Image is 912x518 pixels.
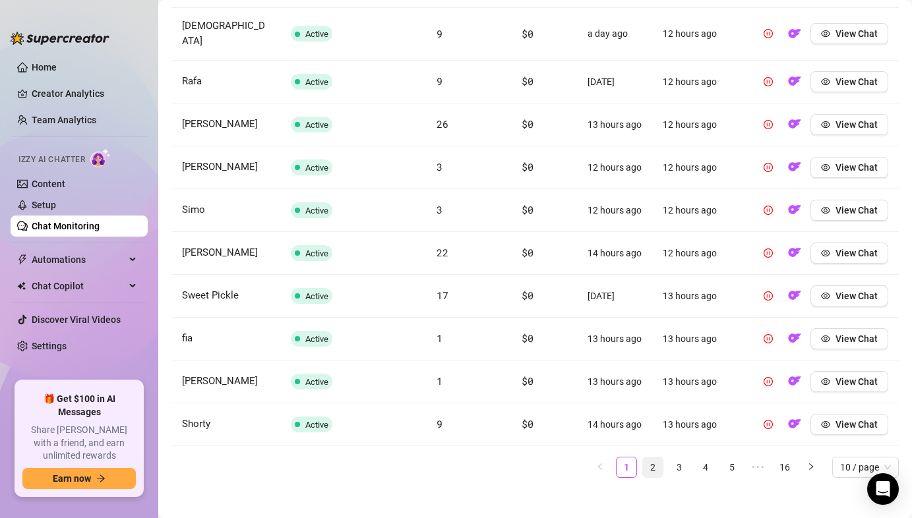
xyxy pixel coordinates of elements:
span: eye [821,206,830,215]
td: a day ago [577,8,652,61]
span: $0 [522,246,533,259]
td: 13 hours ago [577,360,652,403]
span: [PERSON_NAME] [182,246,258,258]
td: 13 hours ago [652,275,746,318]
span: View Chat [836,76,878,87]
a: Content [32,179,65,189]
span: View Chat [836,205,878,216]
span: [PERSON_NAME] [182,375,258,387]
li: Previous Page [590,457,611,478]
li: 4 [695,457,716,478]
span: [DEMOGRAPHIC_DATA] [182,20,265,47]
a: OF [784,122,805,132]
span: eye [821,248,830,258]
button: View Chat [810,200,888,221]
span: Active [305,206,328,216]
span: Active [305,291,328,301]
span: $0 [522,289,533,302]
td: 12 hours ago [577,146,652,189]
div: Open Intercom Messenger [867,473,899,505]
span: eye [821,77,830,86]
img: OF [788,117,801,130]
li: 2 [642,457,663,478]
a: 1 [617,457,636,477]
td: 12 hours ago [652,189,746,232]
span: View Chat [836,248,878,258]
a: OF [784,422,805,432]
span: Automations [32,249,125,270]
span: right [807,463,815,471]
span: 3 [437,203,442,216]
span: $0 [522,374,533,388]
button: OF [784,114,805,135]
span: $0 [522,117,533,130]
button: OF [784,371,805,392]
span: eye [821,163,830,172]
a: OF [784,379,805,389]
li: 3 [669,457,690,478]
span: $0 [522,160,533,173]
a: 16 [775,457,795,477]
button: View Chat [810,414,888,435]
span: $0 [522,417,533,430]
img: AI Chatter [90,148,111,167]
a: OF [784,293,805,304]
span: Active [305,334,328,344]
span: Sweet Pickle [182,289,239,301]
td: 13 hours ago [652,403,746,446]
span: $0 [522,74,533,88]
td: 12 hours ago [652,61,746,103]
span: Active [305,377,328,387]
span: View Chat [836,28,878,39]
button: View Chat [810,71,888,92]
img: OF [788,374,801,388]
button: OF [784,200,805,221]
span: pause-circle [764,377,773,386]
a: Settings [32,341,67,351]
span: [PERSON_NAME] [182,118,258,130]
img: logo-BBDzfeDw.svg [11,32,109,45]
span: pause-circle [764,163,773,172]
a: Setup [32,200,56,210]
a: 4 [696,457,715,477]
button: Earn nowarrow-right [22,468,136,489]
span: fia [182,332,193,344]
span: View Chat [836,419,878,430]
span: eye [821,29,830,38]
span: pause-circle [764,291,773,301]
span: View Chat [836,376,878,387]
td: 12 hours ago [652,103,746,146]
span: 9 [437,74,442,88]
span: 🎁 Get $100 in AI Messages [22,393,136,418]
a: OF [784,32,805,42]
a: 5 [722,457,742,477]
span: View Chat [836,119,878,130]
span: pause-circle [764,420,773,429]
span: Active [305,420,328,430]
span: Chat Copilot [32,275,125,297]
span: View Chat [836,291,878,301]
img: OF [788,203,801,216]
span: View Chat [836,162,878,173]
span: 9 [437,27,442,40]
span: thunderbolt [17,254,28,265]
a: OF [784,208,805,218]
span: 1 [437,374,442,388]
td: 12 hours ago [652,232,746,275]
button: OF [784,157,805,178]
span: Active [305,77,328,87]
span: eye [821,334,830,343]
a: OF [784,250,805,261]
button: OF [784,414,805,435]
span: Izzy AI Chatter [18,154,85,166]
a: 3 [669,457,689,477]
img: OF [788,27,801,40]
span: 26 [437,117,448,130]
span: 22 [437,246,448,259]
span: arrow-right [96,474,106,483]
td: 12 hours ago [577,189,652,232]
button: View Chat [810,328,888,349]
td: [DATE] [577,275,652,318]
span: $0 [522,331,533,345]
img: OF [788,74,801,88]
